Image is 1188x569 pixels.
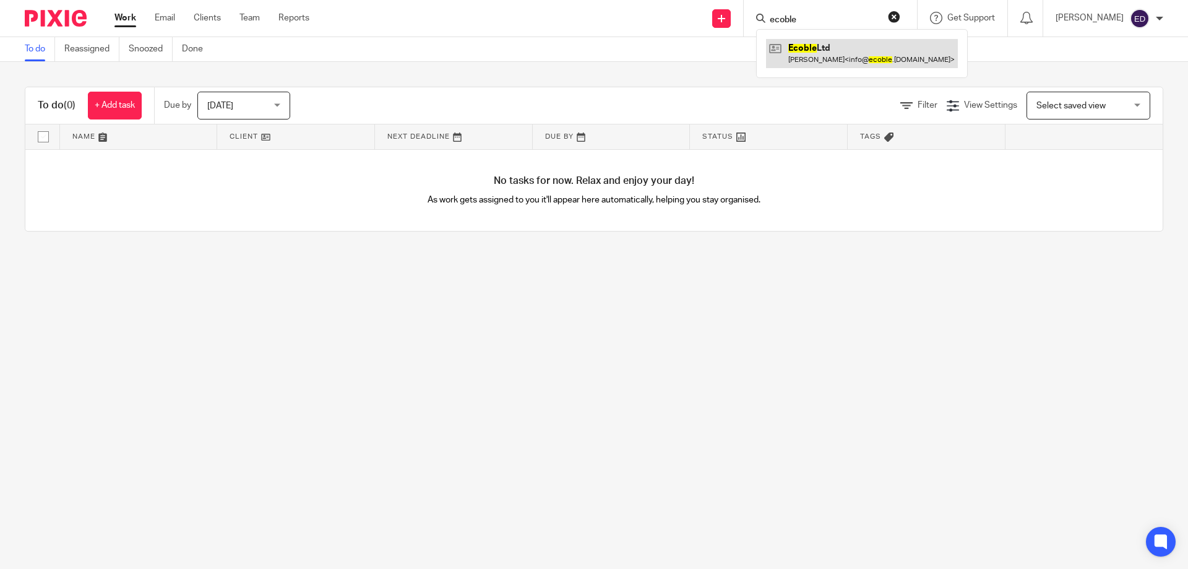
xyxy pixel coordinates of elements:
a: Clients [194,12,221,24]
a: Team [239,12,260,24]
img: svg%3E [1130,9,1150,28]
a: To do [25,37,55,61]
span: Get Support [947,14,995,22]
span: View Settings [964,101,1017,110]
p: As work gets assigned to you it'll appear here automatically, helping you stay organised. [310,194,879,206]
span: Tags [860,133,881,140]
p: Due by [164,99,191,111]
input: Search [768,15,880,26]
h1: To do [38,99,75,112]
a: Email [155,12,175,24]
p: [PERSON_NAME] [1056,12,1124,24]
a: Reassigned [64,37,119,61]
span: Filter [918,101,937,110]
button: Clear [888,11,900,23]
span: [DATE] [207,102,233,110]
a: Done [182,37,212,61]
a: Snoozed [129,37,173,61]
span: Select saved view [1036,102,1106,110]
span: (0) [64,100,75,110]
a: + Add task [88,92,142,119]
a: Work [114,12,136,24]
a: Reports [278,12,309,24]
h4: No tasks for now. Relax and enjoy your day! [25,175,1163,188]
img: Pixie [25,10,87,27]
